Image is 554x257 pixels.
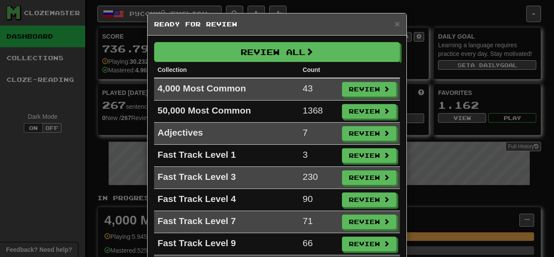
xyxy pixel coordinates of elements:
span: × [395,19,400,29]
button: Review All [154,42,400,62]
td: Fast Track Level 7 [154,211,299,233]
td: 71 [299,211,338,233]
button: Review [342,148,396,163]
td: Fast Track Level 3 [154,167,299,189]
td: Adjectives [154,123,299,145]
th: Collection [154,62,299,78]
td: Fast Track Level 9 [154,233,299,255]
button: Review [342,215,396,229]
button: Review [342,170,396,185]
td: 90 [299,189,338,211]
h5: Ready for Review [154,20,400,29]
button: Review [342,104,396,119]
td: 3 [299,145,338,167]
button: Review [342,192,396,207]
button: Review [342,126,396,141]
td: 66 [299,233,338,255]
td: 50,000 Most Common [154,101,299,123]
td: Fast Track Level 1 [154,145,299,167]
td: Fast Track Level 4 [154,189,299,211]
button: Review [342,82,396,97]
td: 1368 [299,101,338,123]
button: Close [395,19,400,28]
td: 7 [299,123,338,145]
td: 230 [299,167,338,189]
button: Review [342,237,396,251]
td: 4,000 Most Common [154,78,299,101]
td: 43 [299,78,338,101]
th: Count [299,62,338,78]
